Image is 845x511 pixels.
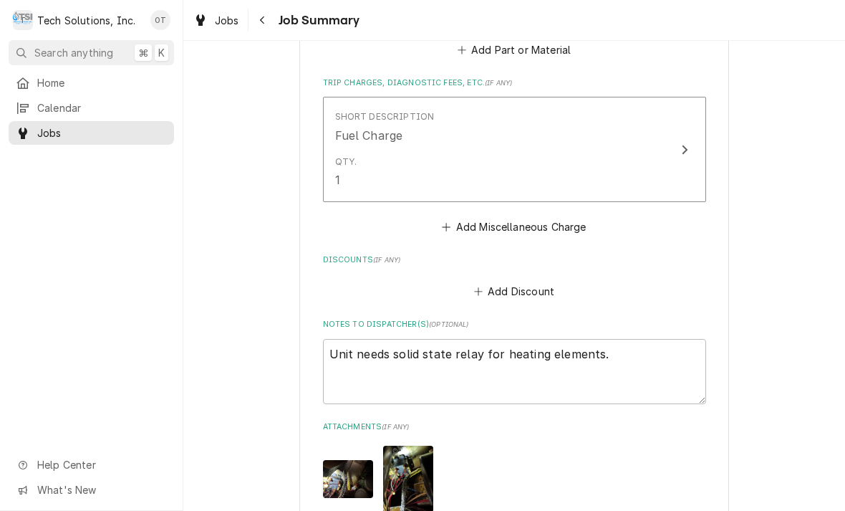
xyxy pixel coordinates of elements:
[37,125,167,140] span: Jobs
[335,127,403,144] div: Fuel Charge
[34,45,113,60] span: Search anything
[150,10,170,30] div: OT
[323,77,706,237] div: Trip Charges, Diagnostic Fees, etc.
[9,96,174,120] a: Calendar
[323,254,706,302] div: Discounts
[429,320,469,328] span: ( optional )
[13,10,33,30] div: T
[335,156,357,168] div: Qty.
[188,9,245,32] a: Jobs
[382,423,409,431] span: ( if any )
[251,9,274,32] button: Navigate back
[455,40,573,60] button: Add Part or Material
[37,75,167,90] span: Home
[37,482,165,497] span: What's New
[323,460,373,498] img: syZT5vP1RemhTikNp05r
[9,121,174,145] a: Jobs
[323,421,706,433] label: Attachments
[13,10,33,30] div: Tech Solutions, Inc.'s Avatar
[323,97,706,201] button: Update Line Item
[9,40,174,65] button: Search anything⌘K
[323,254,706,266] label: Discounts
[9,478,174,502] a: Go to What's New
[138,45,148,60] span: ⌘
[37,13,135,28] div: Tech Solutions, Inc.
[158,45,165,60] span: K
[323,339,706,404] textarea: Unit needs solid state relay for heating elements.
[37,100,167,115] span: Calendar
[323,77,706,89] label: Trip Charges, Diagnostic Fees, etc.
[335,110,435,123] div: Short Description
[9,453,174,477] a: Go to Help Center
[150,10,170,30] div: Otis Tooley's Avatar
[440,216,589,237] button: Add Miscellaneous Charge
[373,256,400,264] span: ( if any )
[471,282,556,302] button: Add Discount
[274,11,360,30] span: Job Summary
[37,457,165,472] span: Help Center
[335,171,340,188] div: 1
[9,71,174,95] a: Home
[485,79,512,87] span: ( if any )
[215,13,239,28] span: Jobs
[323,319,706,330] label: Notes to Dispatcher(s)
[323,319,706,403] div: Notes to Dispatcher(s)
